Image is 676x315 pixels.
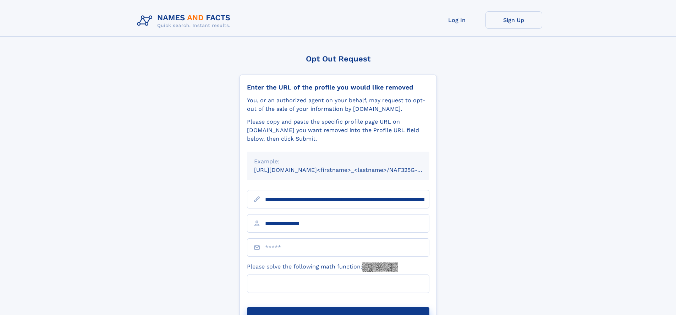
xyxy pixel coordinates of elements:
small: [URL][DOMAIN_NAME]<firstname>_<lastname>/NAF325G-xxxxxxxx [254,167,443,173]
div: Enter the URL of the profile you would like removed [247,83,429,91]
div: Example: [254,157,422,166]
div: You, or an authorized agent on your behalf, may request to opt-out of the sale of your informatio... [247,96,429,113]
a: Sign Up [485,11,542,29]
label: Please solve the following math function: [247,262,398,272]
div: Opt Out Request [240,54,437,63]
img: Logo Names and Facts [134,11,236,31]
a: Log In [429,11,485,29]
div: Please copy and paste the specific profile page URL on [DOMAIN_NAME] you want removed into the Pr... [247,118,429,143]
